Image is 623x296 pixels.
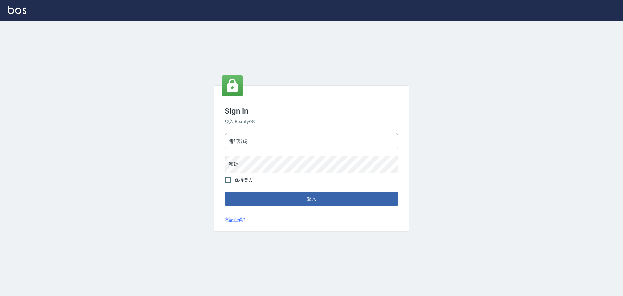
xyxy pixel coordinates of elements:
a: 忘記密碼? [225,216,245,223]
h6: 登入 BeautyOS [225,118,398,125]
img: Logo [8,6,26,14]
span: 保持登入 [235,177,253,184]
button: 登入 [225,192,398,206]
h3: Sign in [225,107,398,116]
